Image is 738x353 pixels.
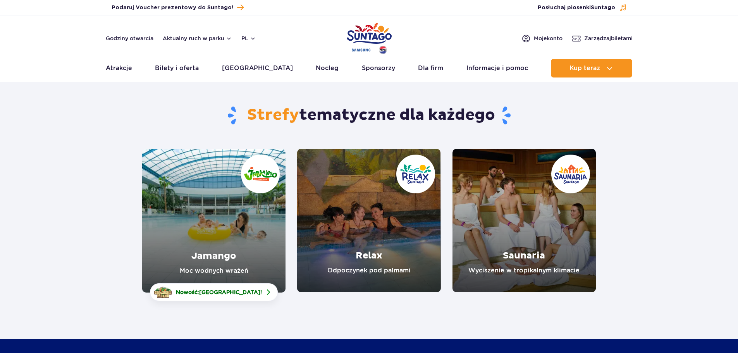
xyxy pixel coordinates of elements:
a: Godziny otwarcia [106,34,153,42]
a: Mojekonto [521,34,563,43]
a: Zarządzajbiletami [572,34,633,43]
a: Dla firm [418,59,443,77]
span: Podaruj Voucher prezentowy do Suntago! [112,4,233,12]
a: Park of Poland [347,19,392,55]
span: Nowość: ! [176,288,262,296]
a: Saunaria [452,149,596,292]
a: Podaruj Voucher prezentowy do Suntago! [112,2,244,13]
span: Posłuchaj piosenki [538,4,615,12]
span: Kup teraz [569,65,600,72]
a: Bilety i oferta [155,59,199,77]
span: Moje konto [534,34,563,42]
a: [GEOGRAPHIC_DATA] [222,59,293,77]
span: Strefy [247,105,299,125]
a: Sponsorzy [362,59,395,77]
a: Nowość:[GEOGRAPHIC_DATA]! [150,283,278,301]
span: [GEOGRAPHIC_DATA] [199,289,260,295]
button: pl [241,34,256,42]
button: Kup teraz [551,59,632,77]
h1: tematyczne dla każdego [142,105,596,126]
button: Aktualny ruch w parku [163,35,232,41]
span: Zarządzaj biletami [584,34,633,42]
a: Atrakcje [106,59,132,77]
button: Posłuchaj piosenkiSuntago [538,4,627,12]
span: Suntago [591,5,615,10]
a: Jamango [142,149,286,293]
a: Relax [297,149,440,292]
a: Informacje i pomoc [466,59,528,77]
a: Nocleg [316,59,339,77]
